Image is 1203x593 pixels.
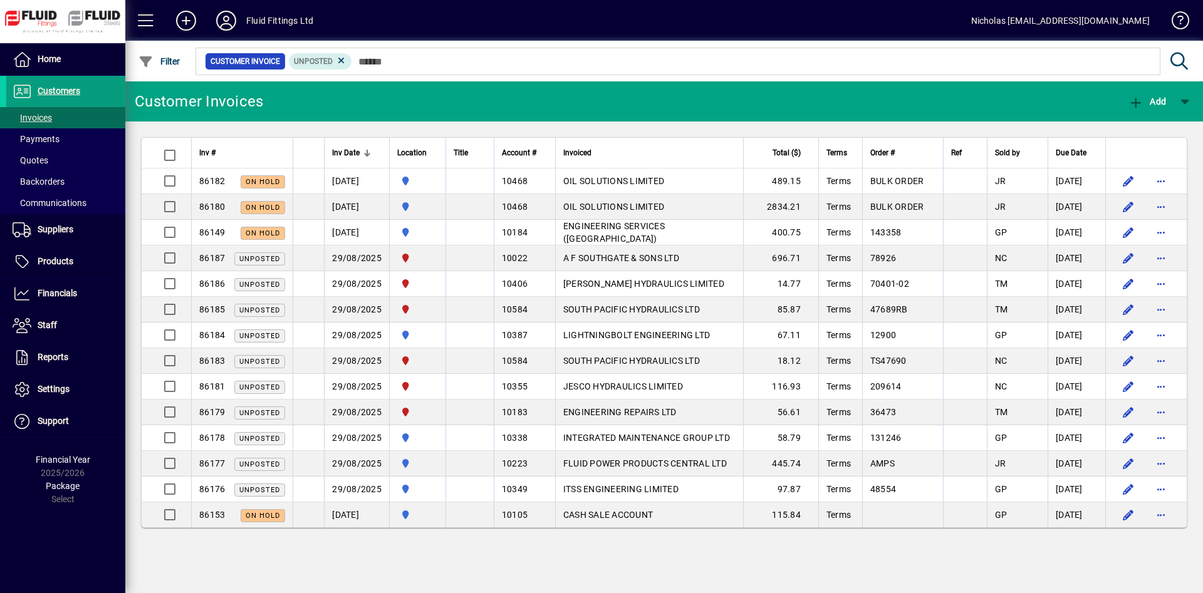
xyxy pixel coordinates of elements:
[995,202,1006,212] span: JR
[563,304,700,314] span: SOUTH PACIFIC HYDRAULICS LTD
[6,406,125,437] a: Support
[332,146,382,160] div: Inv Date
[502,227,528,237] span: 10184
[199,253,225,263] span: 86187
[239,435,280,443] span: Unposted
[199,433,225,443] span: 86178
[563,146,736,160] div: Invoiced
[870,202,924,212] span: BULK ORDER
[199,407,225,417] span: 86179
[397,251,438,265] span: FLUID FITTINGS CHRISTCHURCH
[1151,428,1171,448] button: More options
[563,407,677,417] span: ENGINEERING REPAIRS LTD
[1118,325,1138,345] button: Edit
[38,416,69,426] span: Support
[995,330,1008,340] span: GP
[502,202,528,212] span: 10468
[502,356,528,366] span: 10584
[324,451,389,477] td: 29/08/2025
[324,220,389,245] td: [DATE]
[995,356,1008,366] span: NC
[995,146,1020,160] span: Sold by
[138,56,180,66] span: Filter
[199,381,225,391] span: 86181
[239,383,280,391] span: Unposted
[502,146,548,160] div: Account #
[743,322,818,348] td: 67.11
[743,477,818,502] td: 97.87
[1118,222,1138,242] button: Edit
[1048,477,1105,502] td: [DATE]
[826,146,847,160] span: Terms
[13,177,65,187] span: Backorders
[563,202,664,212] span: OIL SOLUTIONS LIMITED
[397,328,438,342] span: AUCKLAND
[246,229,280,237] span: On hold
[1151,299,1171,319] button: More options
[743,168,818,194] td: 489.15
[870,253,896,263] span: 78926
[246,512,280,520] span: On hold
[1118,402,1138,422] button: Edit
[1048,297,1105,322] td: [DATE]
[1118,171,1138,191] button: Edit
[826,227,851,237] span: Terms
[1151,453,1171,473] button: More options
[826,407,851,417] span: Terms
[1056,146,1098,160] div: Due Date
[324,502,389,527] td: [DATE]
[826,279,851,289] span: Terms
[324,194,389,220] td: [DATE]
[826,330,851,340] span: Terms
[246,204,280,212] span: On hold
[38,54,61,64] span: Home
[502,304,528,314] span: 10584
[397,354,438,368] span: FLUID FITTINGS CHRISTCHURCH
[1118,299,1138,319] button: Edit
[36,455,90,465] span: Financial Year
[397,277,438,291] span: FLUID FITTINGS CHRISTCHURCH
[239,486,280,494] span: Unposted
[246,178,280,186] span: On hold
[826,381,851,391] span: Terms
[995,176,1006,186] span: JR
[199,458,225,468] span: 86177
[870,458,895,468] span: AMPS
[1048,400,1105,425] td: [DATE]
[995,407,1008,417] span: TM
[502,279,528,289] span: 10406
[826,253,851,263] span: Terms
[563,458,727,468] span: FLUID POWER PRODUCTS CENTRAL LTD
[1125,90,1169,113] button: Add
[743,220,818,245] td: 400.75
[1118,197,1138,217] button: Edit
[870,330,896,340] span: 12900
[1162,3,1187,43] a: Knowledge Base
[199,227,225,237] span: 86149
[332,146,360,160] span: Inv Date
[502,510,528,520] span: 10105
[995,146,1040,160] div: Sold by
[454,146,486,160] div: Title
[324,297,389,322] td: 29/08/2025
[6,192,125,214] a: Communications
[826,433,851,443] span: Terms
[1048,194,1105,220] td: [DATE]
[971,11,1150,31] div: Nicholas [EMAIL_ADDRESS][DOMAIN_NAME]
[199,176,225,186] span: 86182
[135,50,184,73] button: Filter
[199,356,225,366] span: 86183
[397,431,438,445] span: AUCKLAND
[199,304,225,314] span: 86185
[199,146,285,160] div: Inv #
[1118,351,1138,371] button: Edit
[563,381,683,391] span: JESCO HYDRAULICS LIMITED
[166,9,206,32] button: Add
[826,510,851,520] span: Terms
[502,253,528,263] span: 10022
[563,253,679,263] span: A F SOUTHGATE & SONS LTD
[397,174,438,188] span: AUCKLAND
[743,245,818,271] td: 696.71
[870,279,909,289] span: 70401-02
[870,381,902,391] span: 209614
